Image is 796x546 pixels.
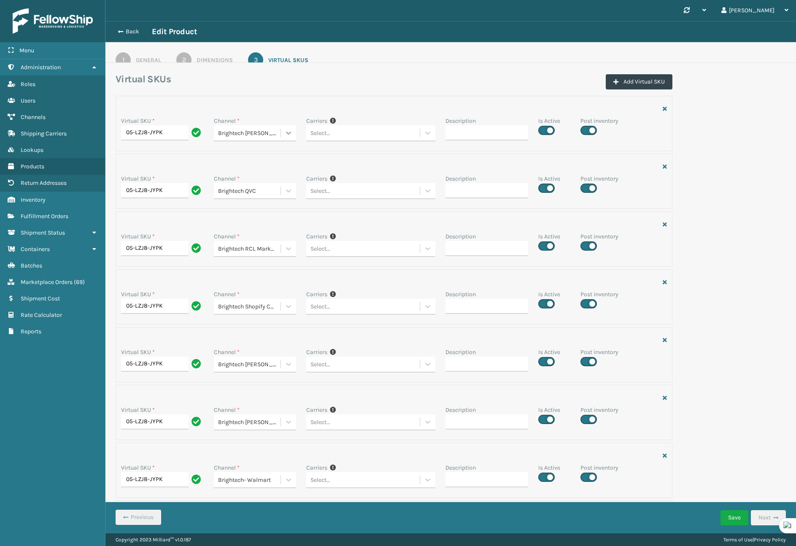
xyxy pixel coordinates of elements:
button: Previous [116,510,161,525]
label: Channel [214,174,240,183]
label: Virtual SKU [121,348,155,357]
label: Channel [214,290,240,299]
span: Shipment Cost [21,295,60,302]
div: Brightech [PERSON_NAME] [218,129,282,138]
span: Shipment Status [21,229,65,236]
label: Is Active [538,348,560,357]
label: Virtual SKU [121,463,155,472]
div: 2 [176,52,192,68]
span: Reports [21,328,41,335]
div: Brightech Shopify Convictional [218,302,282,311]
label: Description [445,405,476,414]
span: Users [21,97,35,104]
span: Menu [19,47,34,54]
label: Carriers [306,463,327,472]
span: Lookups [21,146,43,154]
div: Select... [310,418,330,427]
div: Select... [310,476,330,484]
label: Post inventory [580,232,618,241]
span: Administration [21,64,61,71]
label: Is Active [538,232,560,241]
div: General [136,56,161,65]
div: Select... [310,129,330,138]
label: Channel [214,348,240,357]
span: Products [21,163,44,170]
span: Rate Calculator [21,311,62,319]
label: Description [445,116,476,125]
label: Carriers [306,290,327,299]
label: Channel [214,116,240,125]
label: Post inventory [580,116,618,125]
div: Brightech- Walmart [218,476,282,484]
label: Virtual SKU [121,232,155,241]
label: Is Active [538,405,560,414]
label: Channel [214,405,240,414]
button: Back [113,28,152,35]
label: Description [445,463,476,472]
div: Brightech RCL Markets [GEOGRAPHIC_DATA] [218,244,282,253]
label: Post inventory [580,174,618,183]
span: Containers [21,246,50,253]
label: Carriers [306,174,327,183]
div: Brightech [PERSON_NAME] Home [218,418,282,427]
label: Post inventory [580,463,618,472]
h3: Virtual SKUs [116,73,171,86]
p: Copyright 2023 Milliard™ v 1.0.187 [116,533,191,546]
label: Channel [214,463,240,472]
h3: Edit Product [152,27,197,37]
img: logo [13,8,93,34]
label: Description [445,290,476,299]
label: Virtual SKU [121,174,155,183]
label: Description [445,348,476,357]
button: Next [751,510,786,525]
div: Brightech QVC [218,187,282,195]
label: Post inventory [580,290,618,299]
label: Is Active [538,174,560,183]
label: Carriers [306,232,327,241]
label: Virtual SKU [121,405,155,414]
span: Fulfillment Orders [21,213,68,220]
label: Is Active [538,463,560,472]
label: Carriers [306,348,327,357]
label: Channel [214,232,240,241]
a: Privacy Policy [754,537,786,543]
button: Add Virtual SKU [606,74,672,89]
label: Post inventory [580,405,618,414]
div: Select... [310,302,330,311]
label: Is Active [538,290,560,299]
label: Carriers [306,405,327,414]
label: Post inventory [580,348,618,357]
div: Select... [310,360,330,369]
span: Roles [21,81,35,88]
div: 3 [248,52,263,68]
span: Channels [21,114,46,121]
label: Carriers [306,116,327,125]
span: Inventory [21,196,46,203]
div: 1 [116,52,131,68]
div: Brightech [PERSON_NAME] [218,360,282,369]
div: Dimensions [197,56,233,65]
span: ( 69 ) [74,278,85,286]
div: Virtual SKUs [268,56,308,65]
label: Is Active [538,116,560,125]
div: Select... [310,187,330,195]
span: Return Addresses [21,179,67,187]
div: Select... [310,244,330,253]
label: Description [445,174,476,183]
label: Virtual SKU [121,290,155,299]
div: | [723,533,786,546]
span: Marketplace Orders [21,278,73,286]
span: Batches [21,262,42,269]
a: Terms of Use [723,537,753,543]
label: Virtual SKU [121,116,155,125]
button: Save [720,510,748,525]
span: Shipping Carriers [21,130,67,137]
label: Description [445,232,476,241]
